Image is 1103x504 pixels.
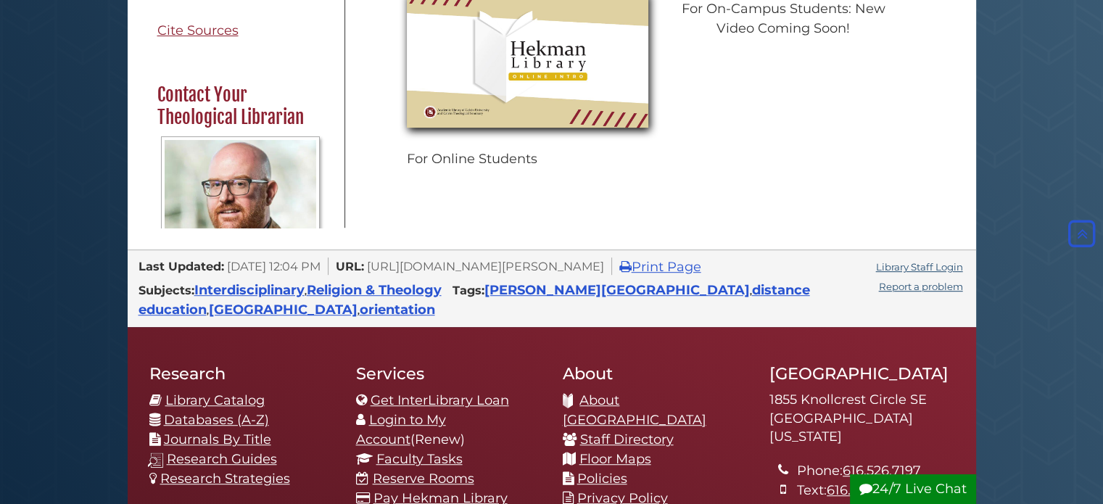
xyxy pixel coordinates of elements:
[209,302,358,318] a: [GEOGRAPHIC_DATA]
[843,463,921,479] a: 616.526.7197
[769,391,954,447] address: 1855 Knollcrest Circle SE [GEOGRAPHIC_DATA][US_STATE]
[619,260,632,273] i: Print Page
[797,481,954,500] li: Text:
[879,281,963,292] a: Report a problem
[149,15,334,47] a: Cite Sources
[356,412,446,447] a: Login to My Account
[827,482,906,498] a: 616.537.2364
[139,259,224,273] span: Last Updated:
[157,136,324,310] a: Profile Photo [PERSON_NAME]
[1065,226,1099,241] a: Back to Top
[164,431,271,447] a: Journals By Title
[367,259,604,273] span: [URL][DOMAIN_NAME][PERSON_NAME]
[563,363,748,384] h2: About
[619,259,701,275] a: Print Page
[139,282,810,318] a: distance education
[579,451,651,467] a: Floor Maps
[356,363,541,384] h2: Services
[373,471,474,487] a: Reserve Rooms
[161,136,320,277] img: Profile Photo
[165,392,265,408] a: Library Catalog
[484,282,750,298] a: [PERSON_NAME][GEOGRAPHIC_DATA]
[160,471,290,487] a: Research Strategies
[876,261,963,273] a: Library Staff Login
[139,283,194,297] span: Subjects:
[580,431,674,447] a: Staff Directory
[157,22,239,38] span: Cite Sources
[194,282,305,298] a: Interdisciplinary
[356,410,541,450] li: (Renew)
[563,392,706,428] a: About [GEOGRAPHIC_DATA]
[164,412,269,428] a: Databases (A-Z)
[139,286,810,316] span: , , ,
[371,392,509,408] a: Get InterLibrary Loan
[167,451,277,467] a: Research Guides
[149,363,334,384] h2: Research
[797,461,954,481] li: Phone:
[453,283,484,297] span: Tags:
[769,363,954,384] h2: [GEOGRAPHIC_DATA]
[227,259,321,273] span: [DATE] 12:04 PM
[336,259,364,273] span: URL:
[850,474,976,504] button: 24/7 Live Chat
[150,83,331,129] h2: Contact Your Theological Librarian
[407,149,648,169] p: For Online Students
[307,282,442,298] a: Religion & Theology
[360,302,435,318] a: orientation
[376,451,463,467] a: Faculty Tasks
[148,453,163,468] img: research-guides-icon-white_37x37.png
[577,471,627,487] a: Policies
[194,286,442,297] span: ,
